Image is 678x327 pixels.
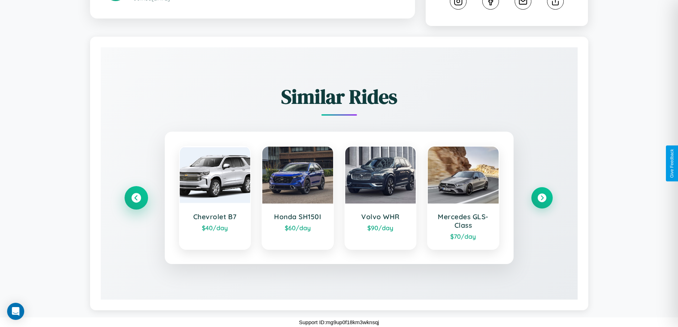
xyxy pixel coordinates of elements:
[299,317,379,327] p: Support ID: mg9up0f18km3wknsqj
[345,146,417,250] a: Volvo WHR$90/day
[187,212,243,221] h3: Chevrolet B7
[269,212,326,221] h3: Honda SH150I
[7,303,24,320] div: Open Intercom Messenger
[352,212,409,221] h3: Volvo WHR
[427,146,499,250] a: Mercedes GLS-Class$70/day
[179,146,251,250] a: Chevrolet B7$40/day
[262,146,334,250] a: Honda SH150I$60/day
[269,224,326,232] div: $ 60 /day
[435,232,492,240] div: $ 70 /day
[187,224,243,232] div: $ 40 /day
[669,149,674,178] div: Give Feedback
[435,212,492,230] h3: Mercedes GLS-Class
[126,83,553,110] h2: Similar Rides
[352,224,409,232] div: $ 90 /day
